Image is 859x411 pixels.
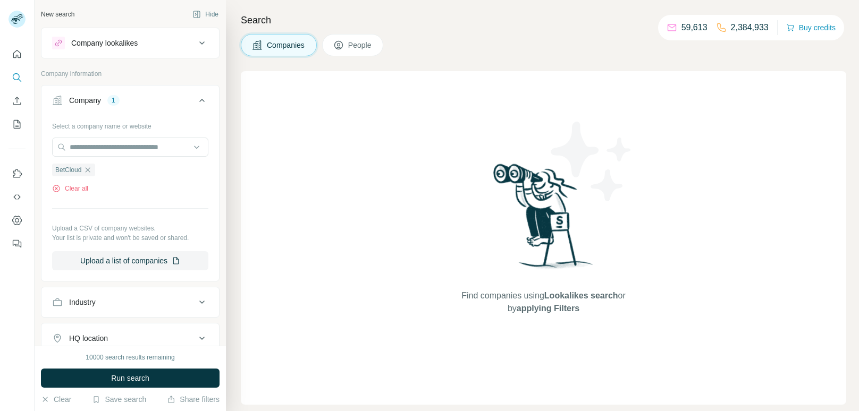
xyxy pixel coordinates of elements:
[185,6,226,22] button: Hide
[41,30,219,56] button: Company lookalikes
[86,353,174,362] div: 10000 search results remaining
[41,326,219,351] button: HQ location
[241,13,846,28] h4: Search
[9,234,26,253] button: Feedback
[348,40,373,50] span: People
[52,233,208,243] p: Your list is private and won't be saved or shared.
[52,184,88,193] button: Clear all
[9,91,26,110] button: Enrich CSV
[71,38,138,48] div: Company lookalikes
[69,333,108,344] div: HQ location
[544,291,618,300] span: Lookalikes search
[267,40,306,50] span: Companies
[458,289,628,315] span: Find companies using or by
[681,21,708,34] p: 59,613
[92,394,146,405] button: Save search
[41,10,74,19] div: New search
[9,115,26,134] button: My lists
[9,164,26,183] button: Use Surfe on LinkedIn
[69,297,96,307] div: Industry
[41,69,220,79] p: Company information
[52,224,208,233] p: Upload a CSV of company websites.
[41,369,220,388] button: Run search
[9,68,26,87] button: Search
[731,21,769,34] p: 2,384,933
[9,45,26,64] button: Quick start
[41,88,219,117] button: Company1
[107,96,120,105] div: 1
[9,187,26,207] button: Use Surfe API
[111,373,149,383] span: Run search
[41,289,219,315] button: Industry
[52,117,208,131] div: Select a company name or website
[489,161,599,279] img: Surfe Illustration - Woman searching with binoculars
[69,95,101,106] div: Company
[786,20,836,35] button: Buy credits
[52,251,208,270] button: Upload a list of companies
[167,394,220,405] button: Share filters
[517,304,579,313] span: applying Filters
[55,165,81,175] span: BetCloud
[544,114,639,209] img: Surfe Illustration - Stars
[9,211,26,230] button: Dashboard
[41,394,71,405] button: Clear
